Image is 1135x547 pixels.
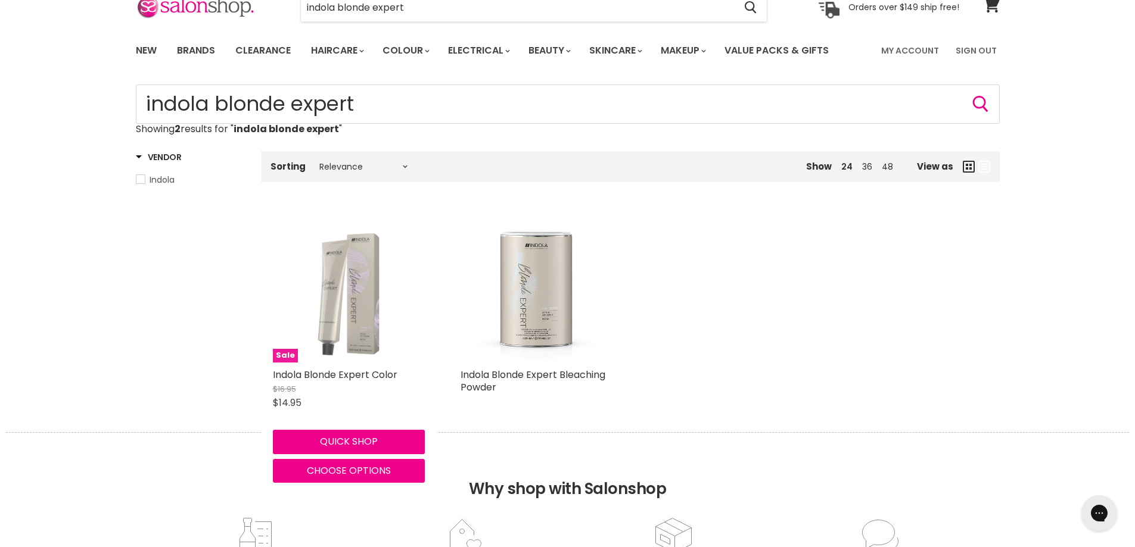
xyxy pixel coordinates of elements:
[439,38,517,63] a: Electrical
[150,174,175,186] span: Indola
[127,33,856,68] ul: Main menu
[461,211,612,362] a: Indola Blonde Expert Bleaching Powder
[270,161,306,171] label: Sorting
[874,38,946,63] a: My Account
[470,211,602,362] img: Indola Blonde Expert Bleaching Powder
[273,349,298,362] span: Sale
[273,430,425,454] button: Quick shop
[882,161,893,173] a: 48
[841,161,853,173] a: 24
[862,161,872,173] a: 36
[848,2,959,12] p: Orders over $149 ship free!
[307,464,391,477] span: Choose options
[971,95,990,114] button: Search
[273,368,397,382] a: Indola Blonde Expert Color
[273,459,425,483] button: Choose options
[949,38,1004,63] a: Sign Out
[136,124,1000,135] p: Showing results for " "
[716,38,838,63] a: Value Packs & Gifts
[806,160,832,173] span: Show
[121,33,1015,68] nav: Main
[374,38,437,63] a: Colour
[302,38,371,63] a: Haircare
[1075,491,1123,535] iframe: Gorgias live chat messenger
[175,122,181,136] strong: 2
[127,38,166,63] a: New
[273,211,425,362] a: Indola Blonde Expert ColorSale
[273,211,425,362] img: Indola Blonde Expert Color
[520,38,578,63] a: Beauty
[580,38,649,63] a: Skincare
[652,38,713,63] a: Makeup
[136,85,1000,124] input: Search
[226,38,300,63] a: Clearance
[136,151,182,163] h3: Vendor
[136,85,1000,124] form: Product
[168,38,224,63] a: Brands
[461,368,605,394] a: Indola Blonde Expert Bleaching Powder
[917,161,953,171] span: View as
[273,396,301,410] span: $14.95
[6,432,1129,516] h2: Why shop with Salonshop
[136,173,246,186] a: Indola
[234,122,339,136] strong: indola blonde expert
[273,383,296,395] span: $16.95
